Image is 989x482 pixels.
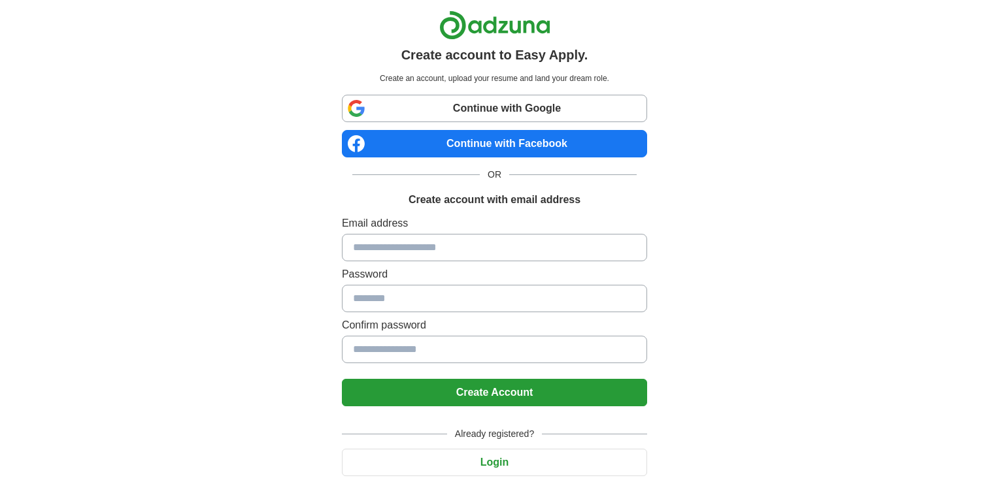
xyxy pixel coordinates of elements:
[439,10,550,40] img: Adzuna logo
[344,72,645,84] p: Create an account, upload your resume and land your dream role.
[342,216,647,231] label: Email address
[401,45,588,65] h1: Create account to Easy Apply.
[447,427,542,441] span: Already registered?
[342,95,647,122] a: Continue with Google
[409,192,580,208] h1: Create account with email address
[342,130,647,157] a: Continue with Facebook
[342,457,647,468] a: Login
[342,266,647,282] label: Password
[342,317,647,333] label: Confirm password
[342,379,647,406] button: Create Account
[480,168,509,182] span: OR
[342,449,647,476] button: Login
